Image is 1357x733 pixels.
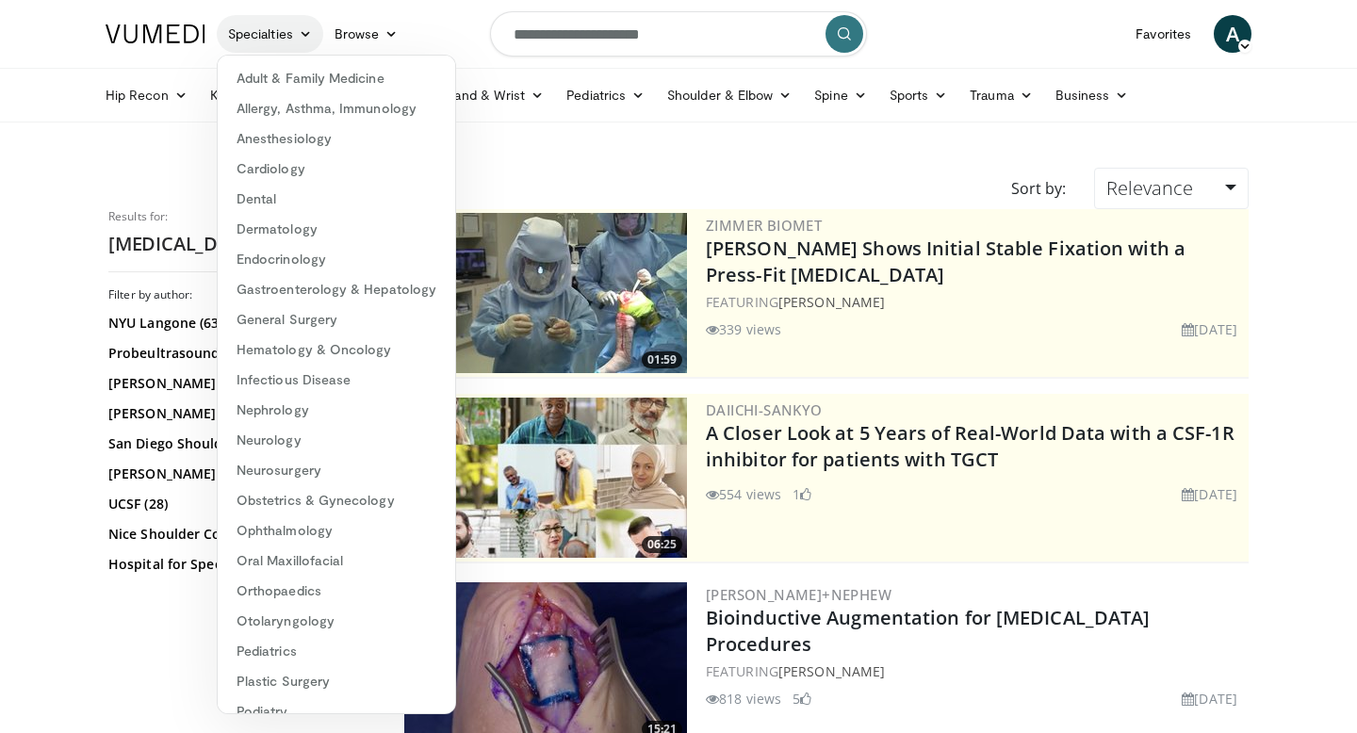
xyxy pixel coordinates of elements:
[706,420,1234,472] a: A Closer Look at 5 Years of Real-World Data with a CSF-1R inhibitor for patients with TGCT
[108,555,368,574] a: Hospital for Special Surgery (25)
[706,585,891,604] a: [PERSON_NAME]+Nephew
[108,344,368,363] a: Probeultrasound . (63)
[94,76,199,114] a: Hip Recon
[108,374,368,393] a: [PERSON_NAME] (62)
[108,287,372,302] h3: Filter by author:
[217,15,323,53] a: Specialties
[218,485,455,515] a: Obstetrics & Gynecology
[106,24,205,43] img: VuMedi Logo
[433,76,555,114] a: Hand & Wrist
[778,662,885,680] a: [PERSON_NAME]
[656,76,803,114] a: Shoulder & Elbow
[218,123,455,154] a: Anesthesiology
[218,666,455,696] a: Plastic Surgery
[218,576,455,606] a: Orthopaedics
[706,216,822,235] a: Zimmer Biomet
[642,351,682,368] span: 01:59
[218,93,455,123] a: Allergy, Asthma, Immunology
[404,213,687,373] a: 01:59
[108,209,372,224] p: Results for:
[1182,484,1237,504] li: [DATE]
[323,15,410,53] a: Browse
[218,425,455,455] a: Neurology
[217,55,456,714] div: Specialties
[706,689,781,709] li: 818 views
[404,398,687,558] img: 93c22cae-14d1-47f0-9e4a-a244e824b022.png.300x170_q85_crop-smart_upscale.jpg
[218,365,455,395] a: Infectious Disease
[218,636,455,666] a: Pediatrics
[706,605,1150,657] a: Bioinductive Augmentation for [MEDICAL_DATA] Procedures
[706,292,1245,312] div: FEATURING
[706,661,1245,681] div: FEATURING
[958,76,1044,114] a: Trauma
[555,76,656,114] a: Pediatrics
[1182,689,1237,709] li: [DATE]
[793,689,811,709] li: 5
[706,236,1185,287] a: [PERSON_NAME] Shows Initial Stable Fixation with a Press-Fit [MEDICAL_DATA]
[108,314,368,333] a: NYU Langone (63)
[218,274,455,304] a: Gastroenterology & Hepatology
[218,395,455,425] a: Nephrology
[218,546,455,576] a: Oral Maxillofacial
[199,76,315,114] a: Knee Recon
[218,214,455,244] a: Dermatology
[1094,168,1249,209] a: Relevance
[108,434,368,453] a: San Diego Shoulder Institute (37)
[1124,15,1202,53] a: Favorites
[1106,175,1193,201] span: Relevance
[218,606,455,636] a: Otolaryngology
[706,400,823,419] a: Daiichi-Sankyo
[108,232,372,256] h2: [MEDICAL_DATA] length
[1044,76,1140,114] a: Business
[793,484,811,504] li: 1
[218,334,455,365] a: Hematology & Oncology
[108,495,368,513] a: UCSF (28)
[218,455,455,485] a: Neurosurgery
[803,76,877,114] a: Spine
[1214,15,1251,53] a: A
[706,319,781,339] li: 339 views
[778,293,885,311] a: [PERSON_NAME]
[218,244,455,274] a: Endocrinology
[706,484,781,504] li: 554 views
[404,213,687,373] img: 6bc46ad6-b634-4876-a934-24d4e08d5fac.300x170_q85_crop-smart_upscale.jpg
[218,154,455,184] a: Cardiology
[1182,319,1237,339] li: [DATE]
[108,525,368,544] a: Nice Shoulder Course (27)
[404,398,687,558] a: 06:25
[218,304,455,334] a: General Surgery
[218,515,455,546] a: Ophthalmology
[642,536,682,553] span: 06:25
[997,168,1080,209] div: Sort by:
[108,464,368,483] a: [PERSON_NAME] (30)
[490,11,867,57] input: Search topics, interventions
[108,404,368,423] a: [PERSON_NAME] (52)
[878,76,959,114] a: Sports
[218,63,455,93] a: Adult & Family Medicine
[218,696,455,726] a: Podiatry
[218,184,455,214] a: Dental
